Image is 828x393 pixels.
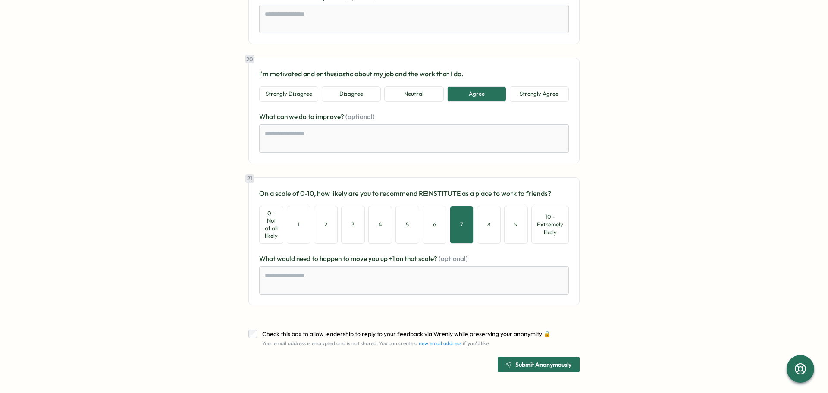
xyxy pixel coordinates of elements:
button: Submit Anonymously [498,357,580,372]
button: 5 [395,206,419,244]
span: need [296,255,312,263]
button: Strongly Disagree [259,86,318,102]
span: do [299,113,308,121]
p: I'm motivated and enthusiastic about my job and the work that I do. [259,69,569,79]
button: 2 [314,206,338,244]
button: 10 - Extremely likely [531,206,569,244]
span: move [351,255,368,263]
span: on [396,255,405,263]
button: 6 [423,206,446,244]
span: (optional) [345,113,375,121]
span: happen [320,255,343,263]
span: to [308,113,316,121]
span: +1 [389,255,396,263]
span: would [277,255,296,263]
span: Submit Anonymously [515,362,571,368]
span: Your email address is encrypted and is not shared. You can create a if you'd like [262,340,489,346]
button: 3 [341,206,365,244]
button: 7 [450,206,474,244]
span: we [289,113,299,121]
span: What [259,113,277,121]
button: Neutral [384,86,443,102]
button: 0 - Not at all likely [259,206,283,244]
span: up [380,255,389,263]
button: Disagree [322,86,381,102]
span: you [368,255,380,263]
div: 20 [245,55,254,63]
span: What [259,255,277,263]
button: 1 [287,206,310,244]
a: new email address [419,340,461,346]
span: that [405,255,418,263]
span: (optional) [439,255,468,263]
span: can [277,113,289,121]
span: Check this box to allow leadership to reply to your feedback via Wrenly while preserving your ano... [262,330,551,338]
button: Agree [447,86,506,102]
span: to [343,255,351,263]
span: improve? [316,113,345,121]
span: to [312,255,320,263]
button: 4 [368,206,392,244]
button: Strongly Agree [510,86,569,102]
button: 9 [504,206,528,244]
button: 8 [477,206,501,244]
span: scale? [418,255,439,263]
p: On a scale of 0-10, how likely are you to recommend RE!NSTITUTE as a place to work to friends? [259,188,569,199]
div: 21 [245,174,254,183]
